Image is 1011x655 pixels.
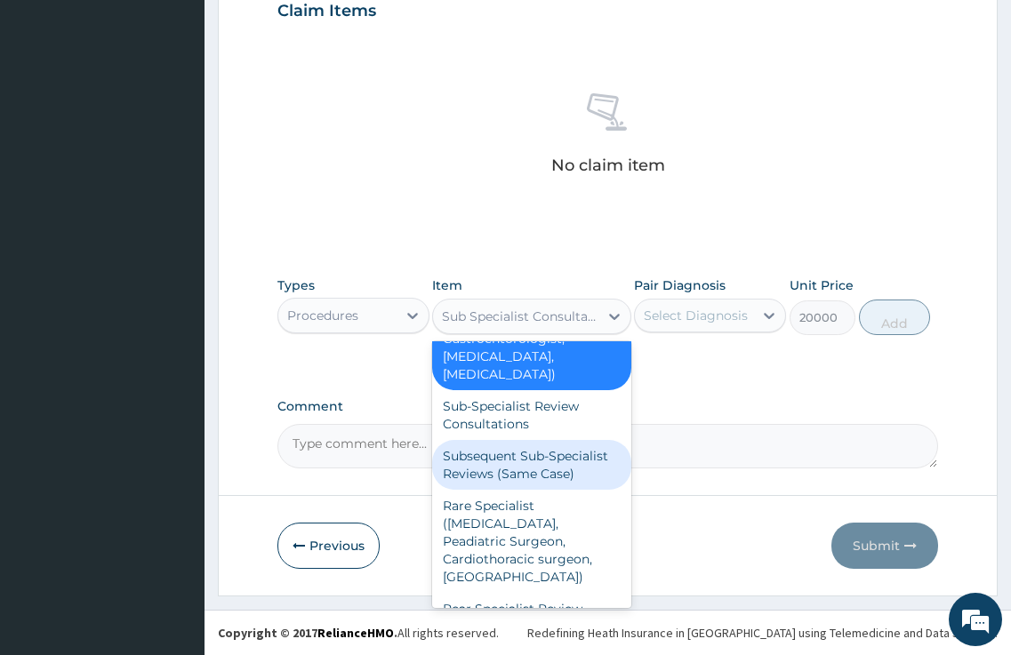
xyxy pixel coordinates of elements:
div: Minimize live chat window [292,9,334,52]
button: Add [859,300,930,335]
label: Types [277,278,315,293]
footer: All rights reserved. [205,610,1011,655]
label: Item [432,276,462,294]
div: Redefining Heath Insurance in [GEOGRAPHIC_DATA] using Telemedicine and Data Science! [527,624,998,642]
p: No claim item [551,156,665,174]
div: Sub Specialist Consultation (Orthopeadics, Ent, [MEDICAL_DATA], Gastroentorologist, [MEDICAL_DATA... [442,308,599,325]
div: Rear Specialist Review Consultations [432,593,630,643]
div: Sub-Specialist Review Consultations [432,390,630,440]
div: Subsequent Sub-Specialist Reviews (Same Case) [432,440,630,490]
textarea: Type your message and hit 'Enter' [9,452,339,515]
strong: Copyright © 2017 . [218,625,397,641]
div: Procedures [287,307,358,324]
h3: Claim Items [277,2,376,21]
button: Previous [277,523,380,569]
div: Select Diagnosis [644,307,748,324]
label: Pair Diagnosis [634,276,726,294]
span: We're online! [103,207,245,387]
label: Unit Price [790,276,854,294]
div: Rare Specialist ([MEDICAL_DATA], Peadiatric Surgeon, Cardiothoracic surgeon, [GEOGRAPHIC_DATA]) [432,490,630,593]
div: Chat with us now [92,100,299,123]
a: RelianceHMO [317,625,394,641]
label: Comment [277,399,939,414]
img: d_794563401_company_1708531726252_794563401 [33,89,72,133]
button: Submit [831,523,938,569]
